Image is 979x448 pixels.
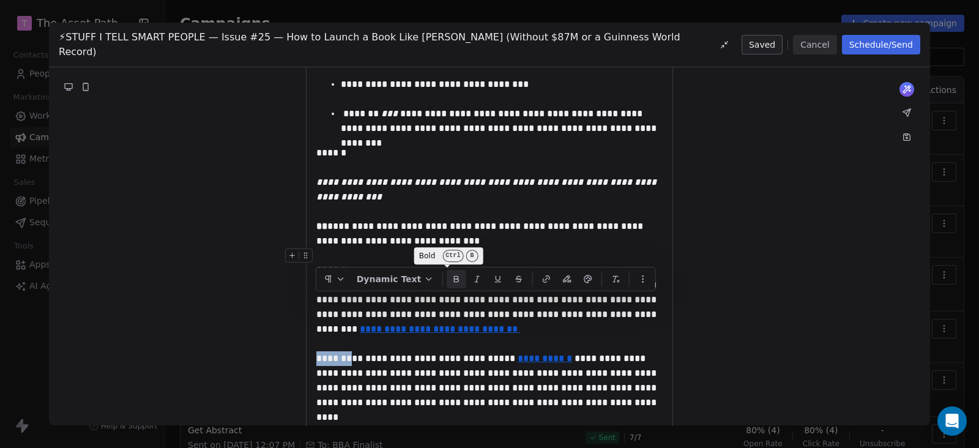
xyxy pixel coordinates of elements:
kbd: Ctrl [442,250,463,262]
span: Bold [419,251,436,261]
button: Cancel [793,35,836,54]
button: Saved [742,35,783,54]
span: ⚡STUFF I TELL SMART PEOPLE — Issue #25 — How to Launch a Book Like [PERSON_NAME] (Without $87M or... [59,30,707,59]
button: Schedule/Send [842,35,920,54]
kbd: B [466,250,478,262]
div: Open Intercom Messenger [937,406,967,436]
button: Dynamic Text [352,270,439,288]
